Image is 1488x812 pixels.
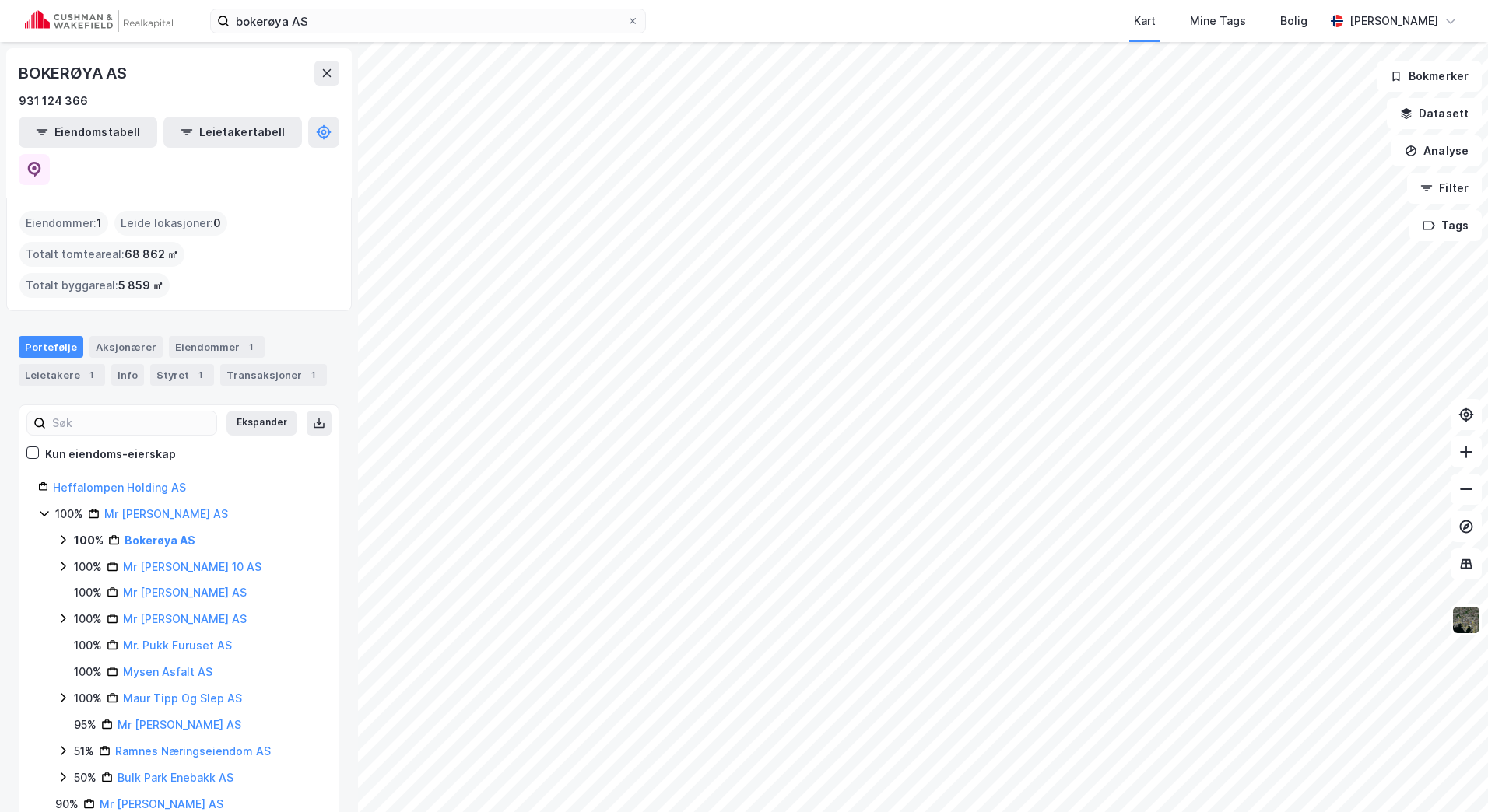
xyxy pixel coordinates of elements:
[1387,98,1482,129] button: Datasett
[19,117,157,148] button: Eiendomstabell
[123,691,242,705] a: Maur Tipp Og Slep AS
[89,336,163,358] div: Aksjonærer
[74,583,102,602] div: 100%
[19,211,108,236] div: Eiendommer :
[45,445,176,464] div: Kun eiendoms-eierskap
[74,636,102,655] div: 100%
[123,639,232,652] a: Mr. Pukk Furuset AS
[1410,737,1488,812] div: Kontrollprogram for chat
[19,364,105,386] div: Leietakere
[19,92,88,110] div: 931 124 366
[118,276,163,295] span: 5 859 ㎡
[169,336,265,358] div: Eiendommer
[83,367,99,383] div: 1
[118,718,241,731] a: Mr [PERSON_NAME] AS
[74,558,102,576] div: 100%
[74,531,104,550] div: 100%
[74,663,102,681] div: 100%
[243,339,258,355] div: 1
[1410,737,1488,812] iframe: Chat Widget
[150,364,214,386] div: Styret
[19,273,170,298] div: Totalt byggareal :
[125,245,178,264] span: 68 862 ㎡
[19,242,184,267] div: Totalt tomteareal :
[1391,135,1482,166] button: Analyse
[123,665,212,678] a: Mysen Asfalt AS
[97,214,102,233] span: 1
[123,560,261,573] a: Mr [PERSON_NAME] 10 AS
[226,411,297,436] button: Ekspander
[1190,12,1246,30] div: Mine Tags
[118,771,233,784] a: Bulk Park Enebakk AS
[19,61,130,86] div: BOKERØYA AS
[1280,12,1307,30] div: Bolig
[1451,605,1481,635] img: 9k=
[74,768,97,787] div: 50%
[25,10,173,32] img: cushman-wakefield-realkapital-logo.202ea83816669bd177139c58696a8fa1.svg
[53,481,186,494] a: Heffalompen Holding AS
[74,689,102,708] div: 100%
[230,9,626,33] input: Søk på adresse, matrikkel, gårdeiere, leietakere eller personer
[114,211,227,236] div: Leide lokasjoner :
[19,336,83,358] div: Portefølje
[192,367,208,383] div: 1
[1349,12,1438,30] div: [PERSON_NAME]
[1377,61,1482,92] button: Bokmerker
[46,411,216,435] input: Søk
[220,364,327,386] div: Transaksjoner
[115,744,271,758] a: Ramnes Næringseiendom AS
[100,797,223,810] a: Mr [PERSON_NAME] AS
[111,364,144,386] div: Info
[123,586,247,599] a: Mr [PERSON_NAME] AS
[74,742,94,761] div: 51%
[1134,12,1156,30] div: Kart
[74,610,102,628] div: 100%
[123,612,247,625] a: Mr [PERSON_NAME] AS
[163,117,302,148] button: Leietakertabell
[1409,210,1482,241] button: Tags
[104,507,228,520] a: Mr [PERSON_NAME] AS
[213,214,221,233] span: 0
[55,505,83,523] div: 100%
[125,534,195,547] a: Bokerøya AS
[1407,173,1482,204] button: Filter
[74,716,97,734] div: 95%
[305,367,321,383] div: 1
